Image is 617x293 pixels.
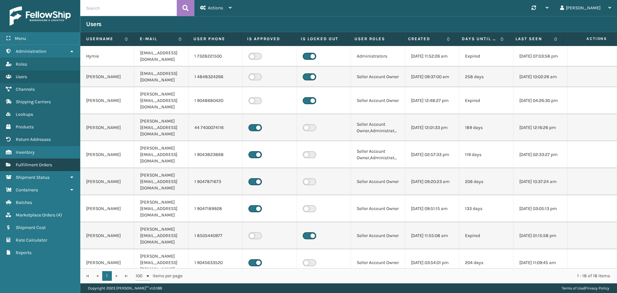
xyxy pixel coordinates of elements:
td: [DATE] 01:15:58 pm [514,222,568,249]
td: 1 8505440977 [189,222,243,249]
td: 206 days [459,168,513,195]
span: Fulfillment Orders [16,162,52,168]
span: Reports [16,250,31,255]
span: Actions [565,33,611,44]
td: 1 7328221500 [189,46,243,67]
td: [PERSON_NAME][EMAIL_ADDRESS][DOMAIN_NAME] [134,249,188,276]
td: [DATE] 03:05:13 pm [514,195,568,222]
span: Administration [16,49,46,54]
td: [PERSON_NAME][EMAIL_ADDRESS][DOMAIN_NAME] [134,195,188,222]
a: 1 [102,271,112,281]
td: [PERSON_NAME] [80,168,134,195]
td: [PERSON_NAME] [80,222,134,249]
td: [DATE] 11:52:26 am [405,46,459,67]
img: logo [10,6,71,26]
label: User Roles [354,36,396,42]
label: Is Approved [247,36,289,42]
label: Is Locked Out [301,36,343,42]
td: 1 9048680420 [189,87,243,114]
td: 189 days [459,114,513,141]
span: Products [16,124,34,130]
td: Seller Account Owner,Administrators [351,141,405,168]
td: [DATE] 10:02:26 am [514,67,568,87]
td: [DATE] 02:33:27 pm [514,141,568,168]
td: 1 4848324266 [189,67,243,87]
td: [EMAIL_ADDRESS][DOMAIN_NAME] [134,46,188,67]
span: Channels [16,87,35,92]
td: [PERSON_NAME][EMAIL_ADDRESS][DOMAIN_NAME] [134,87,188,114]
td: 1 9047189928 [189,195,243,222]
p: Copyright 2023 [PERSON_NAME]™ v 1.0.188 [88,283,162,293]
label: User phone [193,36,235,42]
span: Lookups [16,112,33,117]
label: E-mail [140,36,175,42]
td: [PERSON_NAME] [80,114,134,141]
td: Administrators [351,46,405,67]
td: Seller Account Owner [351,67,405,87]
td: 133 days [459,195,513,222]
span: Rate Calculator [16,237,47,243]
td: Seller Account Owner,Administrators [351,114,405,141]
td: [PERSON_NAME] [80,195,134,222]
td: [PERSON_NAME][EMAIL_ADDRESS][DOMAIN_NAME] [134,141,188,168]
span: Containers [16,187,38,193]
td: Expired [459,222,513,249]
span: Menu [15,36,26,41]
td: [PERSON_NAME] [80,67,134,87]
span: Marketplace Orders [16,212,55,218]
td: [DATE] 02:57:33 pm [405,141,459,168]
td: [DATE] 12:48:27 pm [405,87,459,114]
td: [DATE] 11:55:08 am [405,222,459,249]
span: Shipment Status [16,175,49,180]
span: 100 [136,273,145,279]
td: [DATE] 09:37:00 am [405,67,459,87]
td: [PERSON_NAME][EMAIL_ADDRESS][DOMAIN_NAME] [134,114,188,141]
span: Roles [16,61,27,67]
h3: Users [86,20,102,28]
span: Batches [16,200,32,205]
div: 1 - 18 of 18 items [192,273,610,279]
td: [DATE] 04:26:30 pm [514,87,568,114]
label: Days until password expires [462,36,497,42]
td: Seller Account Owner [351,168,405,195]
td: Expired [459,87,513,114]
td: [DATE] 11:09:45 am [514,249,568,276]
td: [DATE] 09:20:23 am [405,168,459,195]
td: [PERSON_NAME][EMAIL_ADDRESS][DOMAIN_NAME] [134,168,188,195]
td: [DATE] 12:01:33 pm [405,114,459,141]
td: 119 days [459,141,513,168]
td: [PERSON_NAME] [80,141,134,168]
td: [PERSON_NAME] [80,87,134,114]
td: 1 9045633520 [189,249,243,276]
span: items per page [136,271,183,281]
td: [DATE] 12:16:26 pm [514,114,568,141]
span: Shipment Cost [16,225,46,230]
td: [PERSON_NAME] [80,249,134,276]
td: 204 days [459,249,513,276]
td: Seller Account Owner [351,87,405,114]
td: [DATE] 09:51:15 am [405,195,459,222]
label: Username [86,36,121,42]
td: [EMAIL_ADDRESS][DOMAIN_NAME] [134,67,188,87]
div: | [562,283,609,293]
td: 258 days [459,67,513,87]
td: Seller Account Owner [351,195,405,222]
span: Shipping Carriers [16,99,51,105]
td: [DATE] 03:54:01 pm [405,249,459,276]
a: Terms of Use [562,286,584,290]
td: [DATE] 10:37:24 am [514,168,568,195]
span: Return Addresses [16,137,51,142]
td: Hymie [80,46,134,67]
span: ( 4 ) [56,212,62,218]
td: Seller Account Owner [351,249,405,276]
td: [DATE] 07:03:58 pm [514,46,568,67]
span: Users [16,74,27,79]
td: 1 9047871673 [189,168,243,195]
td: Seller Account Owner [351,222,405,249]
a: Privacy Policy [585,286,609,290]
span: Actions [208,5,223,11]
td: 1 9043823868 [189,141,243,168]
td: [PERSON_NAME][EMAIL_ADDRESS][DOMAIN_NAME] [134,222,188,249]
td: 44 7400074116 [189,114,243,141]
label: Last Seen [515,36,551,42]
